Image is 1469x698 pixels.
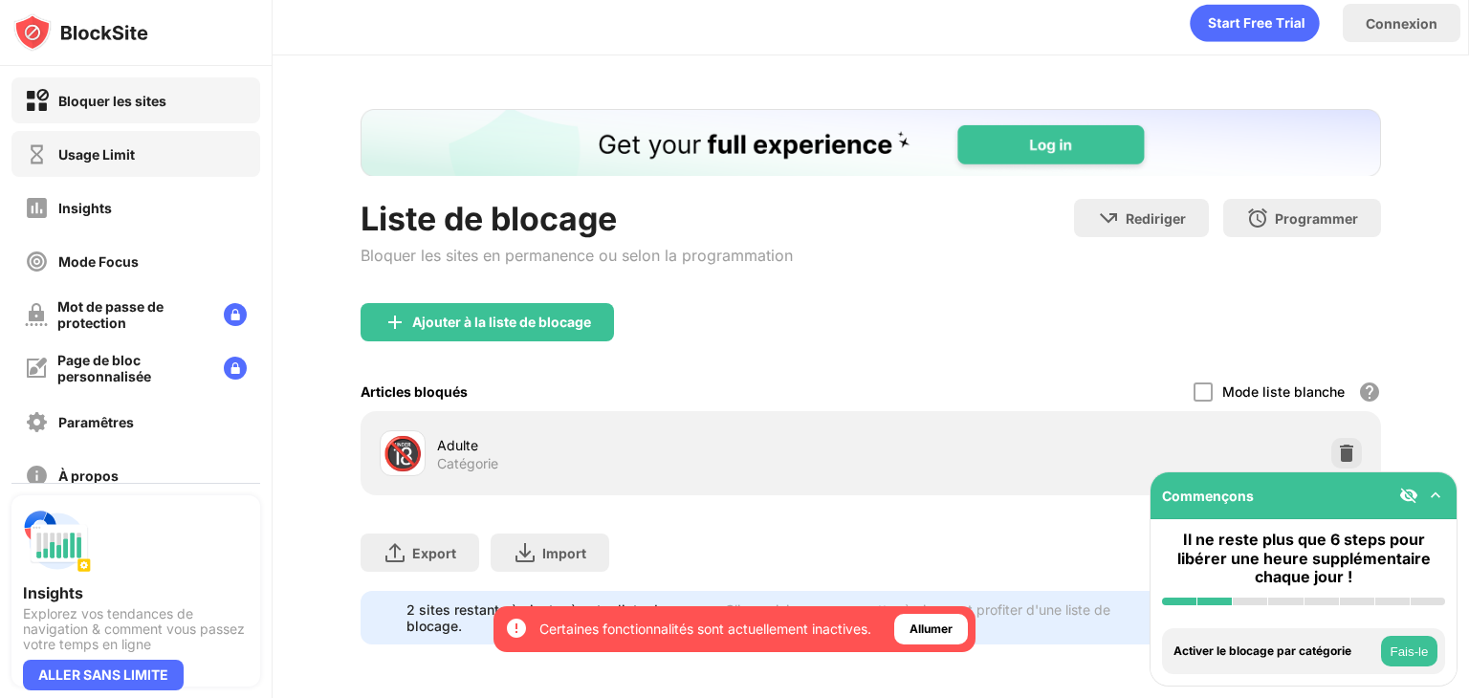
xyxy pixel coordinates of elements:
div: 2 sites restants à ajouter à votre liste de blocage. [406,601,688,634]
iframe: Banner [361,109,1381,176]
div: Adulte [437,435,870,455]
img: omni-setup-toggle.svg [1426,486,1445,505]
img: about-off.svg [25,464,49,488]
img: lock-menu.svg [224,303,247,326]
div: Articles bloqués [361,383,468,400]
div: Paramêtres [58,414,134,430]
img: settings-off.svg [25,410,49,434]
div: Explorez vos tendances de navigation & comment vous passez votre temps en ligne [23,606,249,652]
div: Ajouter à la liste de blocage [412,315,591,330]
img: logo-blocksite.svg [13,13,148,52]
img: customize-block-page-off.svg [25,357,48,380]
div: Rediriger [1126,210,1186,227]
div: Catégorie [437,455,498,472]
div: Bloquer les sites en permanence ou selon la programmation [361,246,793,265]
div: Bloquer les sites [58,93,166,109]
img: block-on.svg [25,89,49,113]
div: Mot de passe de protection [57,298,208,331]
div: Page de bloc personnalisée [57,352,208,384]
div: ALLER SANS LIMITE [23,660,184,690]
div: Insights [23,583,249,602]
div: Allumer [910,620,953,639]
div: Insights [58,200,112,216]
div: 🔞 [383,434,423,473]
img: push-insights.svg [23,507,92,576]
div: animation [1190,4,1320,42]
div: Certaines fonctionnalités sont actuellement inactives. [539,620,871,639]
div: Activer le blocage par catégorie [1173,644,1376,658]
div: Mode Focus [58,253,139,270]
img: focus-off.svg [25,250,49,273]
button: Fais-le [1381,636,1437,666]
img: eye-not-visible.svg [1399,486,1418,505]
div: Programmer [1275,210,1358,227]
img: lock-menu.svg [224,357,247,380]
img: time-usage-off.svg [25,142,49,166]
div: Liste de blocage [361,199,793,238]
div: Import [542,545,586,561]
div: Mode liste blanche [1222,383,1345,400]
div: Il ne reste plus que 6 steps pour libérer une heure supplémentaire chaque jour ! [1162,531,1445,586]
img: insights-off.svg [25,196,49,220]
div: Cliquez ici pour vous mettre à niveau et profiter d'une liste de blocage illimitée. [700,601,1136,634]
img: error-circle-white.svg [505,617,528,640]
img: password-protection-off.svg [25,303,48,326]
div: Usage Limit [58,146,135,163]
div: Commençons [1162,488,1254,504]
div: Connexion [1366,15,1437,32]
div: À propos [58,468,119,484]
div: Export [412,545,456,561]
